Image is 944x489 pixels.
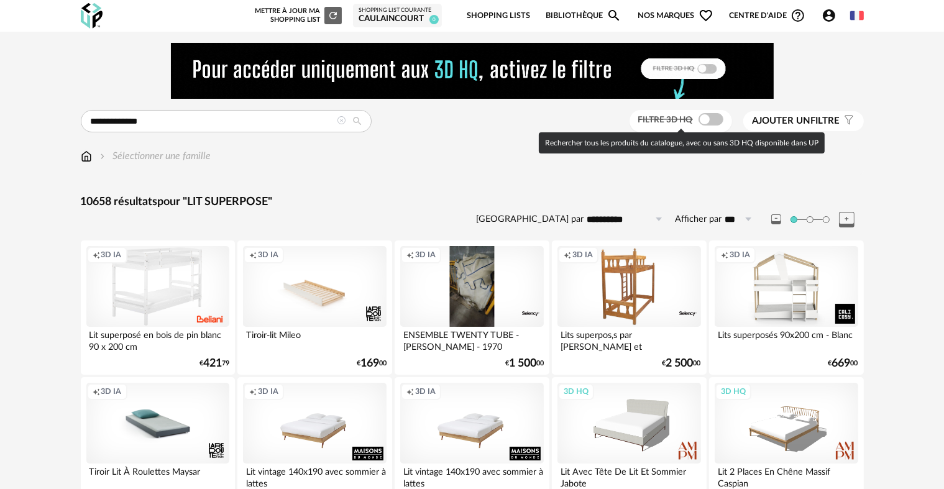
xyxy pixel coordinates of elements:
a: BibliothèqueMagnify icon [546,1,621,30]
div: Rechercher tous les produits du catalogue, avec ou sans 3D HQ disponible dans UP [539,132,825,153]
span: 3D IA [258,386,278,396]
span: Filtre 3D HQ [638,116,693,124]
img: svg+xml;base64,PHN2ZyB3aWR0aD0iMTYiIGhlaWdodD0iMTYiIHZpZXdCb3g9IjAgMCAxNiAxNiIgZmlsbD0ibm9uZSIgeG... [98,149,108,163]
span: Filter icon [840,115,855,127]
div: € 79 [199,359,229,368]
span: Ajouter un [753,116,811,126]
span: Creation icon [406,250,414,260]
span: Magnify icon [607,8,621,23]
div: Lit Avec Tête De Lit Et Sommier Jabote [557,464,700,488]
div: Lit superposé en bois de pin blanc 90 x 200 cm [86,327,229,352]
div: € 00 [505,359,544,368]
button: Ajouter unfiltre Filter icon [743,111,864,131]
span: 669 [832,359,851,368]
a: Creation icon 3D IA Lits superposés 90x200 cm - Blanc €66900 [709,240,863,375]
span: 3D IA [572,250,593,260]
div: 3D HQ [558,383,594,400]
img: svg+xml;base64,PHN2ZyB3aWR0aD0iMTYiIGhlaWdodD0iMTciIHZpZXdCb3g9IjAgMCAxNiAxNyIgZmlsbD0ibm9uZSIgeG... [81,149,92,163]
span: 3D IA [101,250,122,260]
span: 169 [360,359,379,368]
img: NEW%20NEW%20HQ%20NEW_V1.gif [171,43,774,99]
div: ENSEMBLE TWENTY TUBE - [PERSON_NAME] - 1970 [400,327,543,352]
span: Creation icon [249,250,257,260]
img: fr [850,9,864,22]
a: Shopping Lists [467,1,530,30]
span: Creation icon [564,250,571,260]
div: 3D HQ [715,383,751,400]
div: € 00 [662,359,701,368]
span: 3D IA [101,386,122,396]
span: pour "LIT SUPERPOSE" [158,196,273,208]
div: € 00 [357,359,387,368]
div: Lit 2 Places En Chêne Massif Caspian [715,464,858,488]
span: 3D IA [730,250,750,260]
div: € 00 [828,359,858,368]
span: 3D IA [415,386,436,396]
a: Creation icon 3D IA Tiroir-lit Mileo €16900 [237,240,392,375]
a: Creation icon 3D IA Lits superpos‚s par [PERSON_NAME] et [PERSON_NAME] €2 50000 [552,240,706,375]
span: Creation icon [93,386,100,396]
span: Creation icon [93,250,100,260]
span: filtre [753,115,840,127]
img: OXP [81,3,103,29]
div: Sélectionner une famille [98,149,211,163]
div: Shopping List courante [359,7,436,14]
div: Lit vintage 140x190 avec sommier à lattes [243,464,386,488]
span: Help Circle Outline icon [790,8,805,23]
span: Creation icon [721,250,728,260]
div: Tiroir Lit À Roulettes Maysar [86,464,229,488]
span: 2 500 [666,359,694,368]
span: Refresh icon [328,12,339,19]
span: Heart Outline icon [699,8,713,23]
div: Lits superposés 90x200 cm - Blanc [715,327,858,352]
label: [GEOGRAPHIC_DATA] par [477,214,584,226]
span: Account Circle icon [822,8,836,23]
span: 3D IA [258,250,278,260]
span: Creation icon [406,386,414,396]
label: Afficher par [676,214,722,226]
a: Creation icon 3D IA Lit superposé en bois de pin blanc 90 x 200 cm €42179 [81,240,235,375]
div: 10658 résultats [81,195,864,209]
span: Nos marques [638,1,713,30]
div: Mettre à jour ma Shopping List [252,7,342,24]
span: 1 500 [509,359,536,368]
span: 0 [429,15,439,24]
span: 3D IA [415,250,436,260]
span: Account Circle icon [822,8,842,23]
span: Creation icon [249,386,257,396]
a: Shopping List courante Caulaincourt 0 [359,7,436,25]
div: Lits superpos‚s par [PERSON_NAME] et [PERSON_NAME] [557,327,700,352]
span: 421 [203,359,222,368]
div: Lit vintage 140x190 avec sommier à lattes [400,464,543,488]
a: Creation icon 3D IA ENSEMBLE TWENTY TUBE - [PERSON_NAME] - 1970 €1 50000 [395,240,549,375]
div: Tiroir-lit Mileo [243,327,386,352]
div: Caulaincourt [359,14,436,25]
span: Centre d'aideHelp Circle Outline icon [729,8,805,23]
